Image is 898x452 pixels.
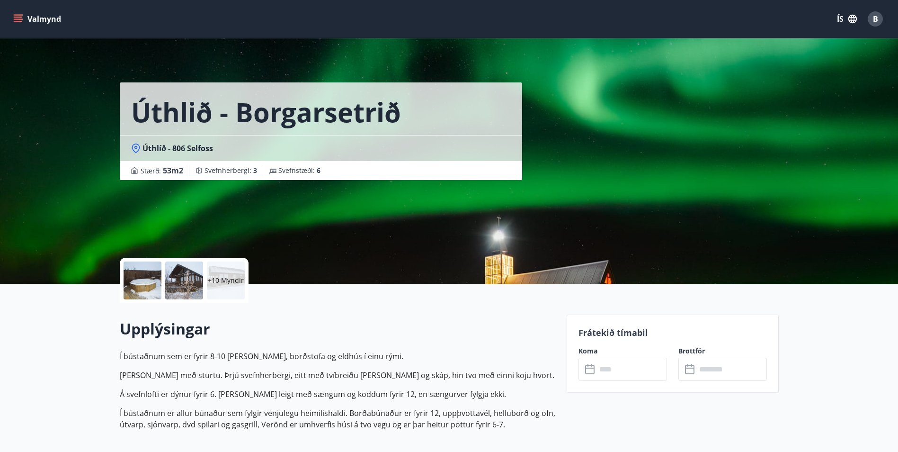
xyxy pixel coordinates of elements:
[131,94,401,130] h1: Úthlið - Borgarsetrið
[578,326,767,339] p: Frátekið tímabil
[141,165,183,176] span: Stærð :
[120,389,555,400] p: Á svefnlofti er dýnur fyrir 6. [PERSON_NAME] leigt með sængum og koddum fyrir 12, en sængurver fy...
[120,318,555,339] h2: Upplýsingar
[208,276,244,285] p: +10 Myndir
[11,10,65,27] button: menu
[832,10,862,27] button: ÍS
[278,166,320,175] span: Svefnstæði :
[120,407,555,430] p: Í bústaðnum er allur búnaður sem fylgir venjulegu heimilishaldi. Borðabúnaður er fyrir 12, uppþvo...
[317,166,320,175] span: 6
[678,346,767,356] label: Brottför
[873,14,878,24] span: B
[204,166,257,175] span: Svefnherbergi :
[142,143,213,154] span: Úthlíð - 806 Selfoss
[253,166,257,175] span: 3
[120,351,555,362] p: Í bústaðnum sem er fyrir 8-10 [PERSON_NAME], borðstofa og eldhús í einu rými.
[864,8,887,30] button: B
[578,346,667,356] label: Koma
[120,370,555,381] p: [PERSON_NAME] með sturtu. Þrjú svefnherbergi, eitt með tvíbreiðu [PERSON_NAME] og skáp, hin tvo m...
[163,165,183,176] span: 53 m2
